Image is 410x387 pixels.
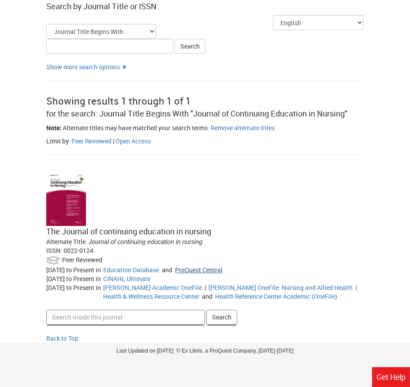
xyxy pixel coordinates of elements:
a: Go to ProQuest Central [175,266,223,274]
span: in [96,274,101,283]
button: Search [206,310,237,325]
input: Search inside this journal [46,310,205,325]
a: Remove alternate titles [211,124,275,132]
a: Show more search options [46,63,120,71]
a: Go to Gale OneFile: Nursing and Allied Health [209,283,353,292]
span: Note: [46,124,61,132]
span: | [113,137,114,145]
span: and [160,266,174,274]
div: [DATE] [46,266,103,274]
a: Filter by peer open access [116,137,151,145]
a: Go to Health Reference Center Academic (OneFile) [215,292,337,301]
span: to Present [66,274,94,283]
a: Get Help [372,367,410,387]
span: Journal of continuing education in nursing [89,238,202,245]
span: Limit by: [46,137,70,145]
img: cover image for: The Journal of continuing education in nursing [46,173,86,226]
span: for the search: Journal Title Begins With "Journal of Continuing Education in Nursing" [46,108,347,119]
a: Go to Health & Wellness Resource Center [103,292,199,301]
button: Search [175,39,205,54]
a: Go to Education Database [103,266,159,274]
div: [DATE] [46,283,103,301]
a: Back to Top [46,334,364,343]
span: Alternate titles may have matched your search terms. [63,124,209,132]
a: Show more search options [121,63,127,71]
span: | [354,283,358,292]
span: | [203,283,207,292]
a: Filter by peer reviewed [71,137,112,145]
span: to Present [66,266,94,274]
span: Alternate Title: [46,237,87,246]
h2: Search by Journal Title or ISSN: [46,2,364,11]
div: [DATE] [46,274,103,283]
span: in [96,266,101,274]
div: The Journal of continuing education in nursing [46,226,364,237]
div: ISSN: 0022-0124 [46,246,364,255]
span: and [201,292,214,301]
img: Peer Reviewed: [46,255,61,266]
span: Peer Reviewed [62,255,102,264]
a: Go to CINAHL Ultimate [103,274,150,283]
a: Go to Gale Academic OneFile [103,283,202,292]
span: in [96,283,101,292]
span: to Present [66,283,94,292]
span: Showing results 1 through 1 of 1 [46,94,191,107]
